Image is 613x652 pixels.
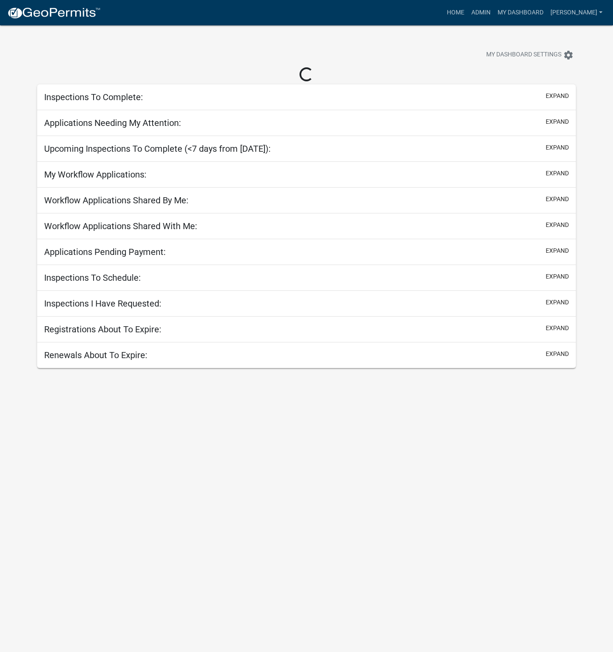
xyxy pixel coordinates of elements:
[546,117,569,126] button: expand
[546,272,569,281] button: expand
[44,118,181,128] h5: Applications Needing My Attention:
[44,92,143,102] h5: Inspections To Complete:
[44,221,197,231] h5: Workflow Applications Shared With Me:
[546,324,569,333] button: expand
[546,349,569,359] button: expand
[546,91,569,101] button: expand
[44,195,188,206] h5: Workflow Applications Shared By Me:
[479,46,581,63] button: My Dashboard Settingssettings
[44,350,147,360] h5: Renewals About To Expire:
[494,4,547,21] a: My Dashboard
[563,50,574,60] i: settings
[468,4,494,21] a: Admin
[44,143,271,154] h5: Upcoming Inspections To Complete (<7 days from [DATE]):
[546,298,569,307] button: expand
[546,220,569,230] button: expand
[44,324,161,335] h5: Registrations About To Expire:
[486,50,561,60] span: My Dashboard Settings
[546,143,569,152] button: expand
[44,169,146,180] h5: My Workflow Applications:
[44,272,141,283] h5: Inspections To Schedule:
[547,4,606,21] a: [PERSON_NAME]
[546,169,569,178] button: expand
[443,4,468,21] a: Home
[546,246,569,255] button: expand
[44,247,166,257] h5: Applications Pending Payment:
[44,298,161,309] h5: Inspections I Have Requested:
[546,195,569,204] button: expand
